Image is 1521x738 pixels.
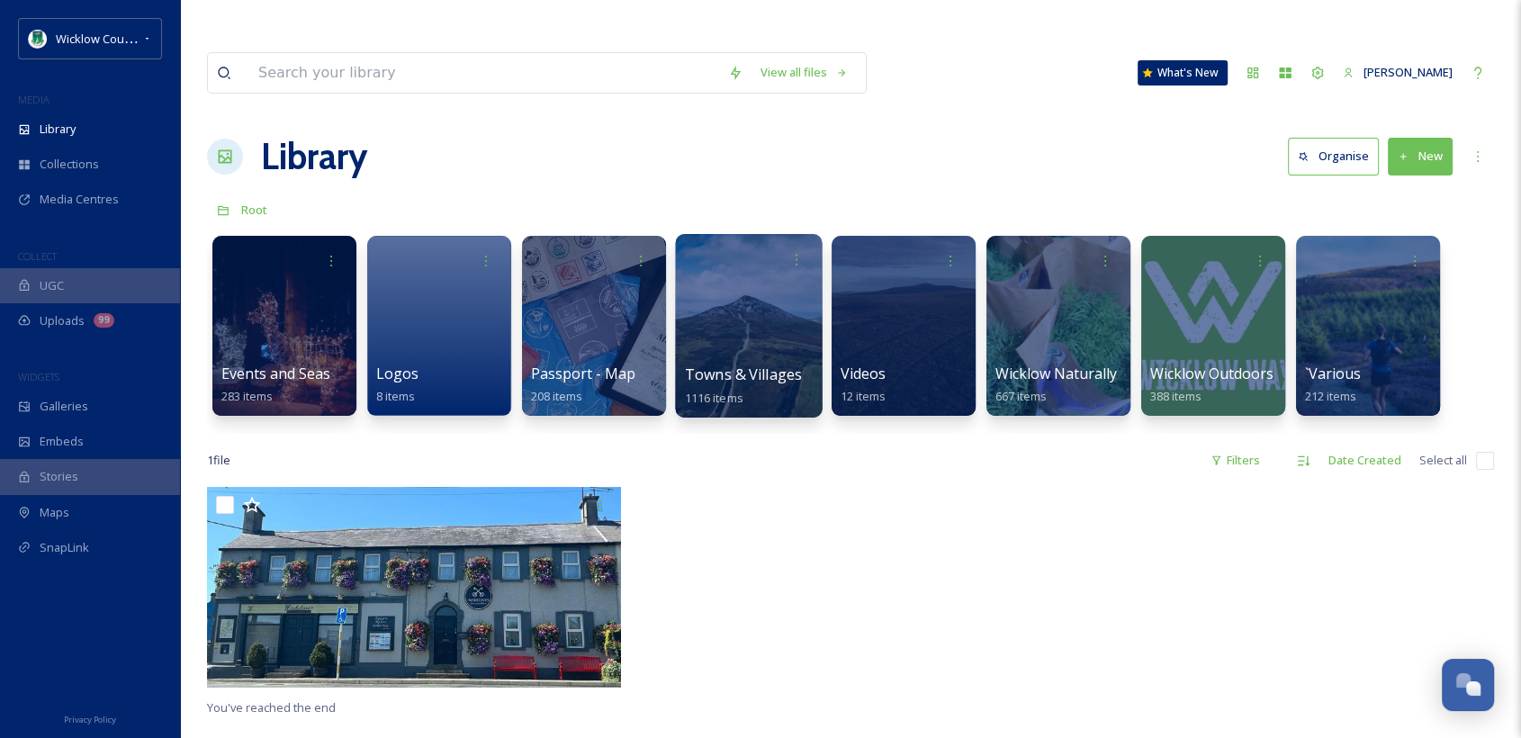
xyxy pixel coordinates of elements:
[1150,365,1273,404] a: Wicklow Outdoors388 items
[64,707,116,729] a: Privacy Policy
[751,55,857,90] a: View all files
[1305,365,1361,404] a: `Various212 items
[221,365,360,404] a: Events and Seasonal283 items
[207,699,336,715] span: You've reached the end
[221,388,273,404] span: 283 items
[841,364,886,383] span: Videos
[64,714,116,725] span: Privacy Policy
[94,313,114,328] div: 99
[1388,138,1453,175] button: New
[40,312,85,329] span: Uploads
[685,389,743,405] span: 1116 items
[995,364,1117,383] span: Wicklow Naturally
[841,388,886,404] span: 12 items
[207,452,230,469] span: 1 file
[249,53,719,93] input: Search your library
[685,366,803,406] a: Towns & Villages1116 items
[1334,55,1462,90] a: [PERSON_NAME]
[56,30,183,47] span: Wicklow County Council
[1288,138,1379,175] button: Organise
[29,30,47,48] img: download%20(9).png
[40,504,69,521] span: Maps
[40,433,84,450] span: Embeds
[261,130,367,184] a: Library
[531,365,635,404] a: Passport - Map208 items
[40,191,119,208] span: Media Centres
[18,93,49,106] span: MEDIA
[40,468,78,485] span: Stories
[1305,388,1356,404] span: 212 items
[207,487,621,688] img: Main Photo Madelines.jpg
[1442,659,1494,711] button: Open Chat
[40,156,99,173] span: Collections
[841,365,886,404] a: Videos12 items
[1201,443,1269,478] div: Filters
[1138,60,1228,85] a: What's New
[18,370,59,383] span: WIDGETS
[1419,452,1467,469] span: Select all
[531,388,582,404] span: 208 items
[531,364,635,383] span: Passport - Map
[376,364,418,383] span: Logos
[376,388,415,404] span: 8 items
[1319,443,1410,478] div: Date Created
[40,277,64,294] span: UGC
[1150,364,1273,383] span: Wicklow Outdoors
[221,364,360,383] span: Events and Seasonal
[40,121,76,138] span: Library
[18,249,57,263] span: COLLECT
[376,365,418,404] a: Logos8 items
[1363,64,1453,80] span: [PERSON_NAME]
[1150,388,1201,404] span: 388 items
[241,202,267,218] span: Root
[241,199,267,220] a: Root
[995,388,1047,404] span: 667 items
[995,365,1117,404] a: Wicklow Naturally667 items
[1305,364,1361,383] span: `Various
[40,398,88,415] span: Galleries
[40,539,89,556] span: SnapLink
[685,364,803,384] span: Towns & Villages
